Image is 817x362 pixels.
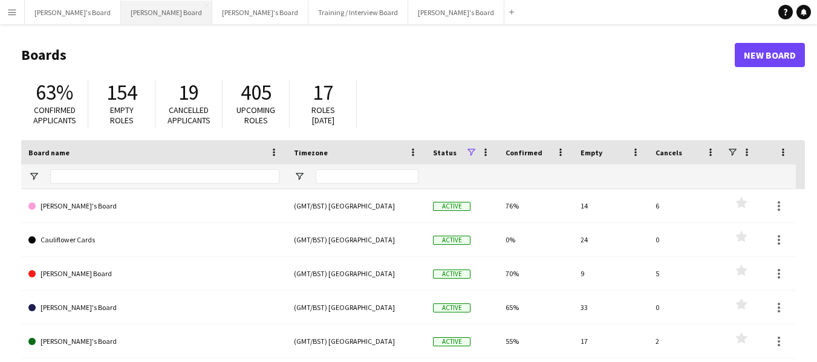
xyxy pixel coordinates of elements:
[25,1,121,24] button: [PERSON_NAME]'s Board
[28,325,279,358] a: [PERSON_NAME]'s Board
[212,1,308,24] button: [PERSON_NAME]'s Board
[735,43,805,67] a: New Board
[178,79,199,106] span: 19
[106,79,137,106] span: 154
[648,291,723,324] div: 0
[50,169,279,184] input: Board name Filter Input
[36,79,73,106] span: 63%
[433,270,470,279] span: Active
[236,105,275,126] span: Upcoming roles
[506,148,542,157] span: Confirmed
[433,236,470,245] span: Active
[241,79,272,106] span: 405
[294,171,305,182] button: Open Filter Menu
[287,257,426,290] div: (GMT/BST) [GEOGRAPHIC_DATA]
[110,105,134,126] span: Empty roles
[311,105,335,126] span: Roles [DATE]
[498,325,573,358] div: 55%
[287,189,426,222] div: (GMT/BST) [GEOGRAPHIC_DATA]
[573,291,648,324] div: 33
[648,223,723,256] div: 0
[433,337,470,346] span: Active
[573,189,648,222] div: 14
[287,223,426,256] div: (GMT/BST) [GEOGRAPHIC_DATA]
[433,148,457,157] span: Status
[648,257,723,290] div: 5
[498,257,573,290] div: 70%
[573,257,648,290] div: 9
[656,148,682,157] span: Cancels
[168,105,210,126] span: Cancelled applicants
[433,303,470,312] span: Active
[408,1,504,24] button: [PERSON_NAME]'s Board
[433,202,470,211] span: Active
[28,223,279,257] a: Cauliflower Cards
[121,1,212,24] button: [PERSON_NAME] Board
[28,171,39,182] button: Open Filter Menu
[308,1,408,24] button: Training / Interview Board
[581,148,602,157] span: Empty
[648,325,723,358] div: 2
[313,79,333,106] span: 17
[28,291,279,325] a: [PERSON_NAME]'s Board
[21,46,735,64] h1: Boards
[573,325,648,358] div: 17
[498,223,573,256] div: 0%
[33,105,76,126] span: Confirmed applicants
[294,148,328,157] span: Timezone
[28,257,279,291] a: [PERSON_NAME] Board
[316,169,418,184] input: Timezone Filter Input
[498,189,573,222] div: 76%
[287,291,426,324] div: (GMT/BST) [GEOGRAPHIC_DATA]
[498,291,573,324] div: 65%
[28,189,279,223] a: [PERSON_NAME]'s Board
[648,189,723,222] div: 6
[28,148,70,157] span: Board name
[573,223,648,256] div: 24
[287,325,426,358] div: (GMT/BST) [GEOGRAPHIC_DATA]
